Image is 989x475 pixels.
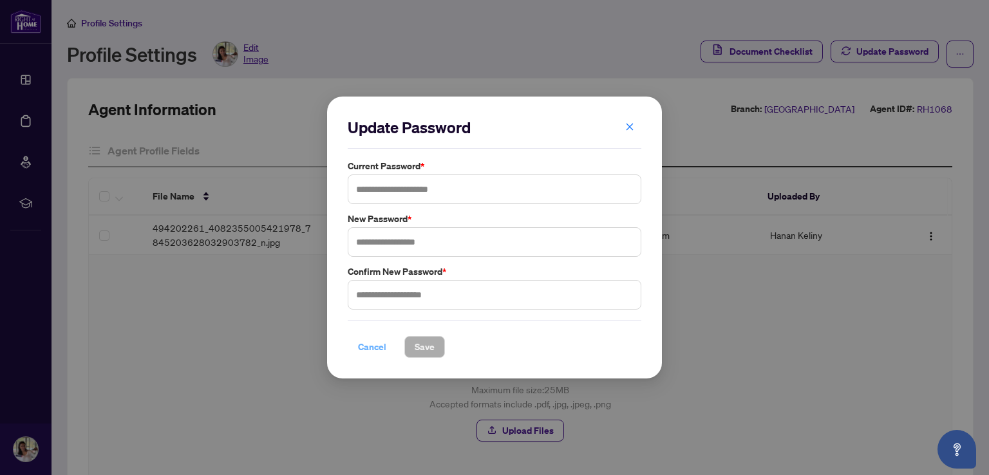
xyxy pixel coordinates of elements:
[358,337,386,357] span: Cancel
[348,212,641,226] label: New Password
[348,265,641,279] label: Confirm New Password
[348,159,641,173] label: Current Password
[348,117,641,138] h2: Update Password
[404,336,445,358] button: Save
[348,336,397,358] button: Cancel
[625,122,634,131] span: close
[937,430,976,469] button: Open asap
